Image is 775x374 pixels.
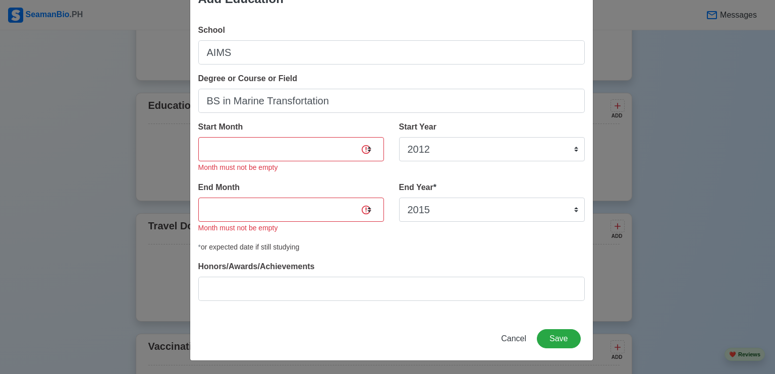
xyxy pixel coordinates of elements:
div: or expected date if still studying [198,242,585,253]
label: Start Month [198,121,243,133]
input: Ex: PMI Colleges Bohol [198,40,585,65]
small: Month must not be empty [198,163,278,171]
span: School [198,26,225,34]
label: Start Year [399,121,436,133]
span: Honors/Awards/Achievements [198,262,315,271]
input: Ex: BS in Marine Transportation [198,89,585,113]
label: End Month [198,181,240,194]
span: Degree or Course or Field [198,74,298,83]
label: End Year [399,181,436,194]
span: Cancel [501,334,526,343]
button: Save [537,329,580,348]
button: Cancel [494,329,533,348]
small: Month must not be empty [198,224,278,232]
